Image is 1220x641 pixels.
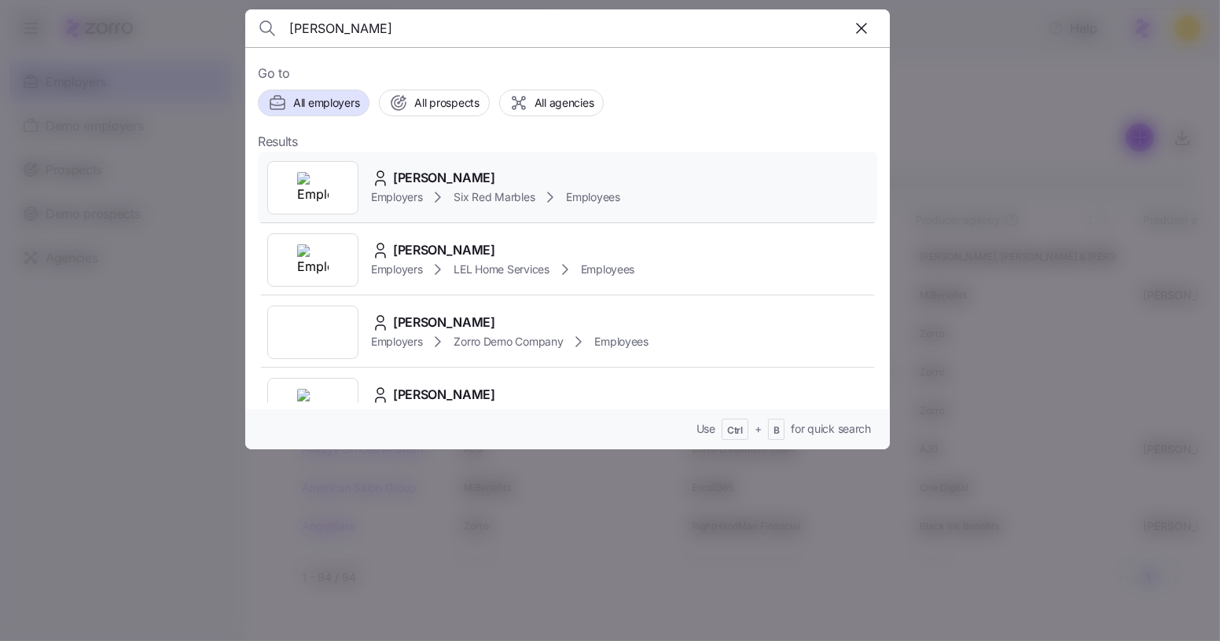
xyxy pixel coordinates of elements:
[727,424,743,438] span: Ctrl
[297,172,329,203] img: Employer logo
[454,334,563,350] span: Zorro Demo Company
[454,189,535,205] span: Six Red Marbles
[371,189,422,205] span: Employers
[379,90,489,116] button: All prospects
[566,189,619,205] span: Employees
[371,334,422,350] span: Employers
[297,389,329,420] img: Employer logo
[791,421,871,437] span: for quick search
[696,421,715,437] span: Use
[393,168,495,188] span: [PERSON_NAME]
[297,244,329,276] img: Employer logo
[258,132,298,152] span: Results
[293,95,359,111] span: All employers
[258,64,877,83] span: Go to
[594,334,648,350] span: Employees
[581,262,634,277] span: Employees
[454,262,549,277] span: LEL Home Services
[393,385,495,405] span: [PERSON_NAME]
[371,262,422,277] span: Employers
[258,90,369,116] button: All employers
[774,424,780,438] span: B
[755,421,762,437] span: +
[499,90,604,116] button: All agencies
[393,313,495,332] span: [PERSON_NAME]
[535,95,594,111] span: All agencies
[393,240,495,260] span: [PERSON_NAME]
[414,95,479,111] span: All prospects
